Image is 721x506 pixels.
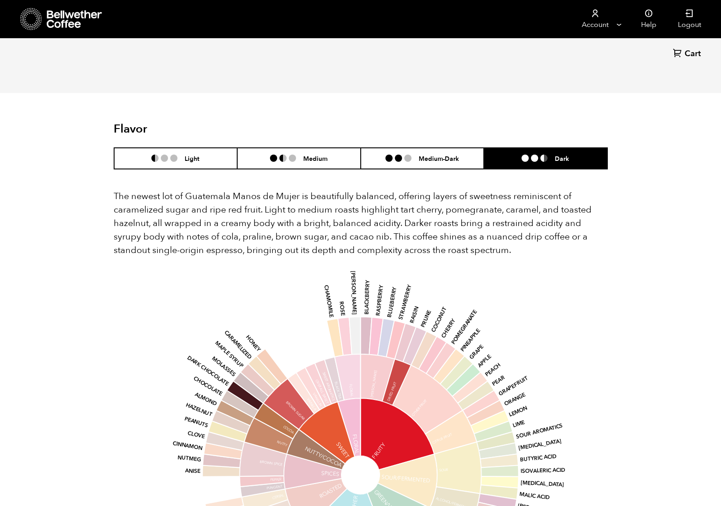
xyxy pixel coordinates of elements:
[685,49,701,59] span: Cart
[673,48,703,60] a: Cart
[419,155,459,162] h6: Medium-Dark
[185,155,199,162] h6: Light
[114,122,279,136] h2: Flavor
[114,190,608,257] p: The newest lot of Guatemala Manos de Mujer is beautifully balanced, offering layers of sweetness ...
[555,155,569,162] h6: Dark
[303,155,327,162] h6: Medium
